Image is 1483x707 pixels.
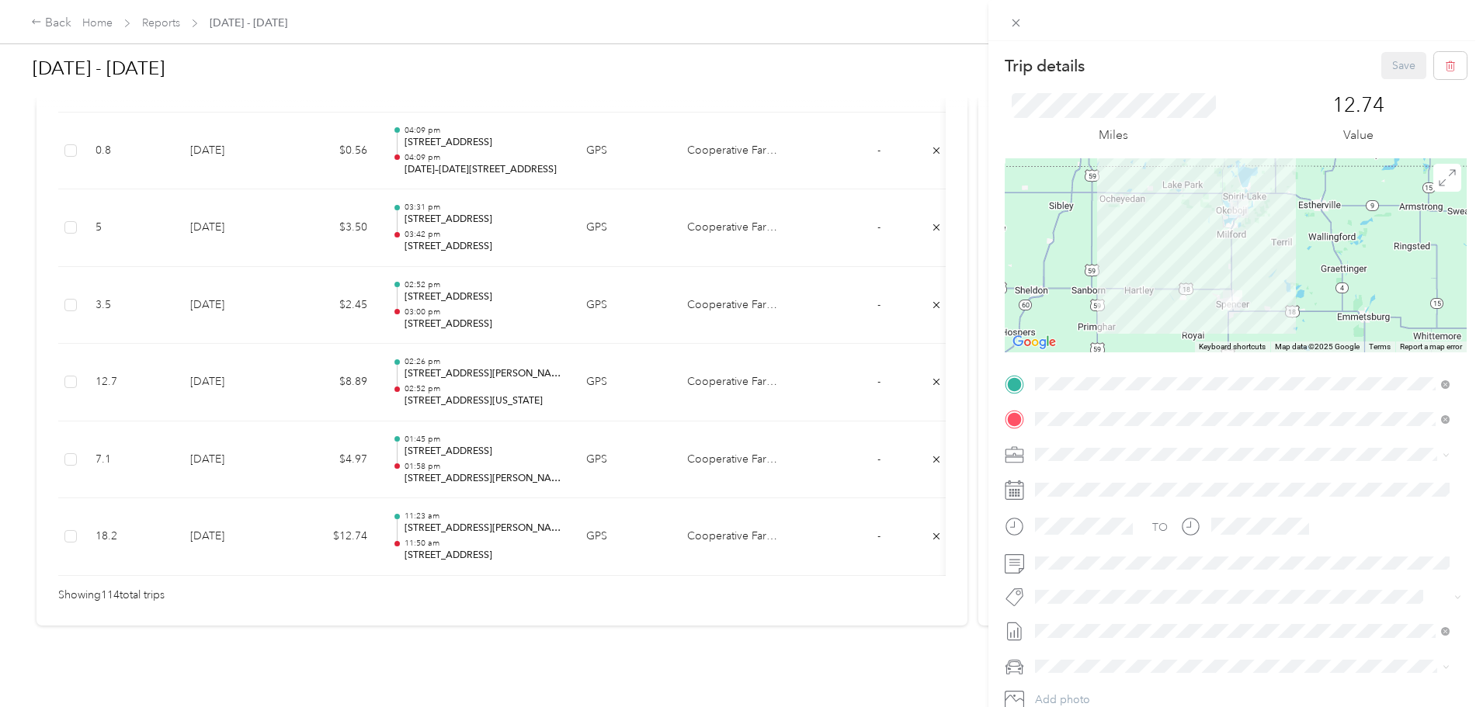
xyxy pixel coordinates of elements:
[1396,620,1483,707] iframe: Everlance-gr Chat Button Frame
[1005,55,1085,77] p: Trip details
[1009,332,1060,352] a: Open this area in Google Maps (opens a new window)
[1199,341,1266,352] button: Keyboard shortcuts
[1152,519,1168,535] div: TO
[1275,342,1360,351] span: Map data ©2025 Google
[1009,332,1060,352] img: Google
[1099,126,1128,145] p: Miles
[1343,126,1374,145] p: Value
[1332,93,1384,118] p: 12.74
[1369,342,1391,351] a: Terms (opens in new tab)
[1400,342,1462,351] a: Report a map error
